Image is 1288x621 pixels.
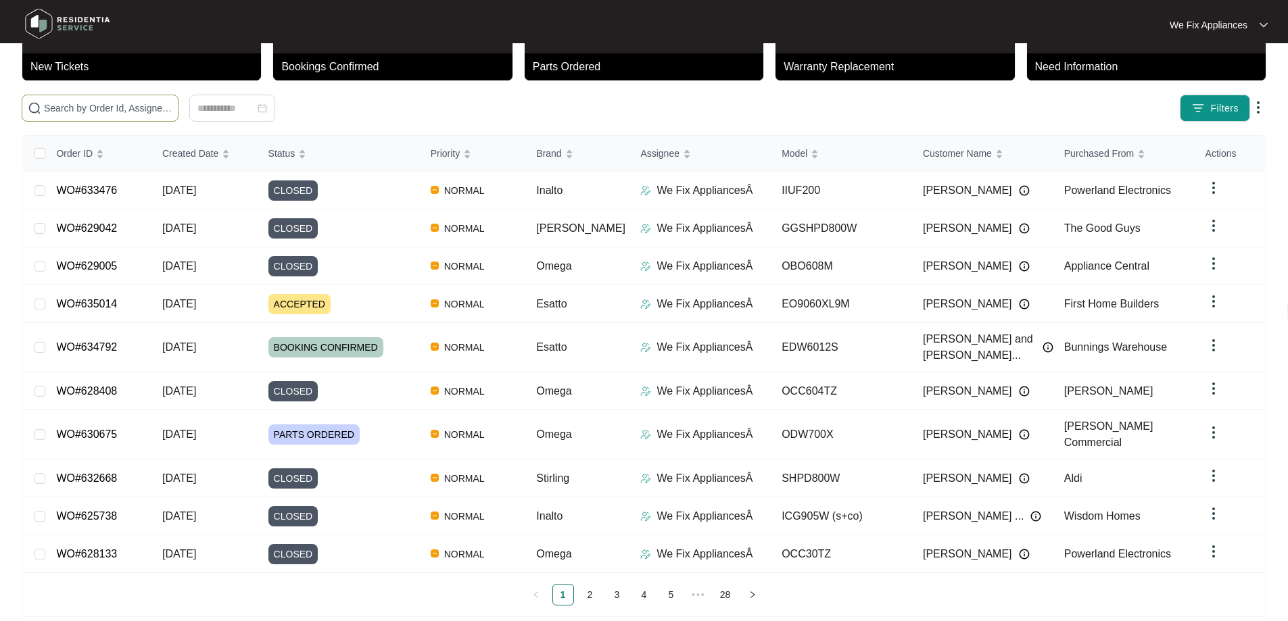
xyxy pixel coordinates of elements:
[536,222,625,234] span: [PERSON_NAME]
[1180,95,1250,122] button: filter iconFilters
[525,584,547,605] li: Previous Page
[1206,424,1222,441] img: dropdown arrow
[1170,18,1247,32] p: We Fix Appliances
[532,591,540,599] span: left
[923,258,1012,274] span: [PERSON_NAME]
[1064,341,1167,353] span: Bunnings Warehouse
[657,296,753,312] p: We Fix AppliancesÂ
[607,585,627,605] a: 3
[536,428,571,440] span: Omega
[536,548,571,560] span: Omega
[56,428,117,440] a: WO#630675
[923,508,1024,524] span: [PERSON_NAME] ...
[258,136,420,172] th: Status
[1064,385,1153,397] span: [PERSON_NAME]
[1064,260,1149,272] span: Appliance Central
[30,59,261,75] p: New Tickets
[1053,136,1195,172] th: Purchased From
[784,59,1014,75] p: Warranty Replacement
[162,385,196,397] span: [DATE]
[923,331,1036,364] span: [PERSON_NAME] and [PERSON_NAME]...
[1064,510,1141,522] span: Wisdom Homes
[640,549,651,560] img: Assigner Icon
[431,474,439,482] img: Vercel Logo
[268,468,318,489] span: CLOSED
[536,510,563,522] span: Inalto
[923,426,1012,443] span: [PERSON_NAME]
[771,459,912,497] td: SHPD800W
[1019,473,1030,484] img: Info icon
[715,584,736,605] li: 28
[45,136,151,172] th: Order ID
[661,584,682,605] li: 5
[634,585,654,605] a: 4
[657,470,753,487] p: We Fix AppliancesÂ
[439,426,490,443] span: NORMAL
[771,323,912,372] td: EDW6012S
[771,410,912,459] td: ODW700X
[1064,548,1171,560] span: Powerland Electronics
[268,180,318,201] span: CLOSED
[162,472,196,484] span: [DATE]
[431,224,439,232] img: Vercel Logo
[162,548,196,560] span: [DATE]
[431,387,439,395] img: Vercel Logo
[640,185,651,196] img: Assigner Icon
[640,299,651,309] img: Assigner Icon
[1019,223,1030,234] img: Info icon
[431,512,439,520] img: Vercel Logo
[268,256,318,276] span: CLOSED
[657,426,753,443] p: We Fix AppliancesÂ
[525,136,629,172] th: Brand
[439,182,490,199] span: NORMAL
[1064,222,1141,234] span: The Good Guys
[1019,299,1030,309] img: Info icon
[688,584,709,605] li: Next 5 Pages
[1064,146,1134,161] span: Purchased From
[657,508,753,524] p: We Fix AppliancesÂ
[151,136,258,172] th: Created Date
[1043,342,1053,353] img: Info icon
[431,262,439,270] img: Vercel Logo
[431,430,439,438] img: Vercel Logo
[640,429,651,440] img: Assigner Icon
[1206,337,1222,353] img: dropdown arrow
[56,146,93,161] span: Order ID
[923,546,1012,562] span: [PERSON_NAME]
[923,296,1012,312] span: [PERSON_NAME]
[1019,386,1030,397] img: Info icon
[162,510,196,522] span: [DATE]
[1206,293,1222,309] img: dropdown arrow
[431,549,439,557] img: Vercel Logo
[1019,549,1030,560] img: Info icon
[657,258,753,274] p: We Fix AppliancesÂ
[281,59,512,75] p: Bookings Confirmed
[162,222,196,234] span: [DATE]
[640,511,651,522] img: Assigner Icon
[1019,429,1030,440] img: Info icon
[1195,136,1265,172] th: Actions
[771,247,912,285] td: OBO608M
[742,584,763,605] li: Next Page
[431,146,460,161] span: Priority
[431,299,439,307] img: Vercel Logo
[1191,101,1205,115] img: filter icon
[56,472,117,484] a: WO#632668
[640,261,651,272] img: Assigner Icon
[923,220,1012,237] span: [PERSON_NAME]
[525,584,547,605] button: left
[553,585,573,605] a: 1
[162,184,196,196] span: [DATE]
[431,343,439,351] img: Vercel Logo
[771,535,912,573] td: OCC30TZ
[439,546,490,562] span: NORMAL
[657,383,753,399] p: We Fix AppliancesÂ
[1019,185,1030,196] img: Info icon
[657,339,753,355] p: We Fix AppliancesÂ
[634,584,655,605] li: 4
[771,209,912,247] td: GGSHPD800W
[1206,543,1222,560] img: dropdown arrow
[629,136,771,172] th: Assignee
[536,472,569,484] span: Stirling
[1206,505,1222,522] img: dropdown arrow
